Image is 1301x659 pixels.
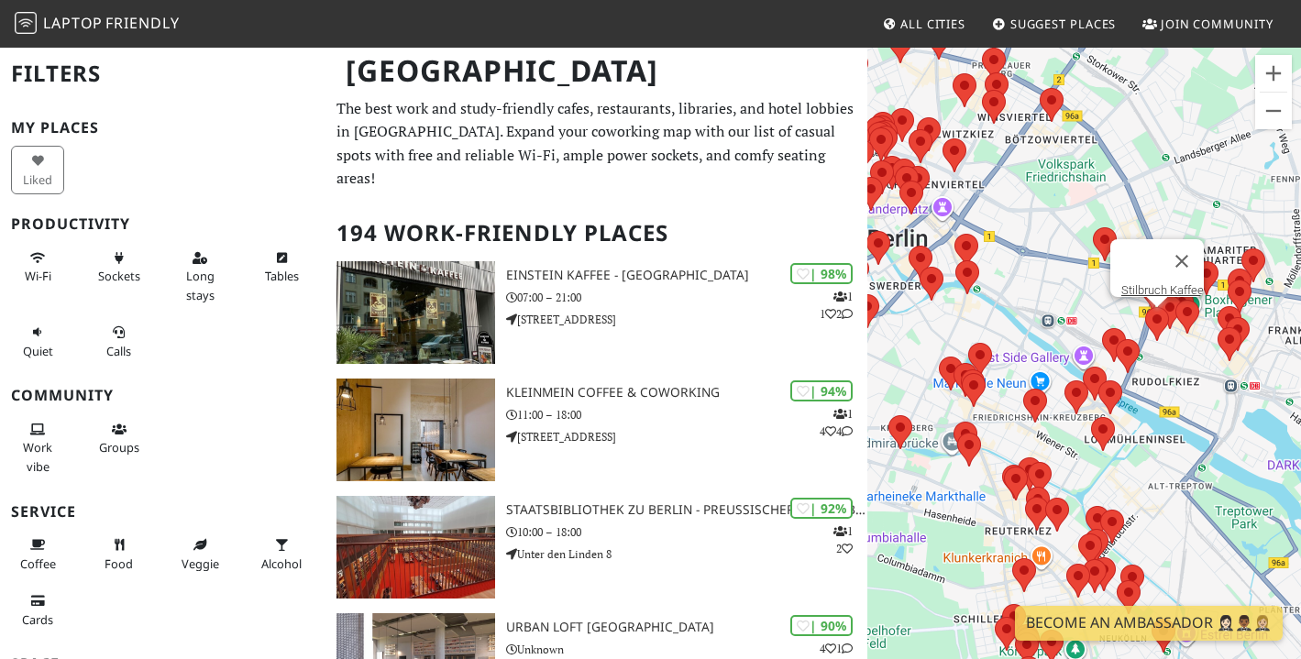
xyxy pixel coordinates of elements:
button: Alcohol [255,530,308,578]
img: Einstein Kaffee - Charlottenburg [336,261,495,364]
button: Cards [11,586,64,634]
button: Long stays [173,243,226,310]
button: Work vibe [11,414,64,481]
span: Laptop [43,13,103,33]
h2: 194 Work-Friendly Places [336,205,856,261]
h3: Community [11,387,314,404]
div: | 98% [790,263,853,284]
h3: Staatsbibliothek zu Berlin - Preußischer Kulturbesitz [506,502,867,518]
h1: [GEOGRAPHIC_DATA] [331,46,864,96]
img: Staatsbibliothek zu Berlin - Preußischer Kulturbesitz [336,496,495,599]
p: Unknown [506,641,867,658]
p: 11:00 – 18:00 [506,406,867,423]
h3: Productivity [11,215,314,233]
button: Calls [93,317,146,366]
p: 10:00 – 18:00 [506,523,867,541]
button: Wi-Fi [11,243,64,291]
span: Power sockets [98,268,140,284]
span: Stable Wi-Fi [25,268,51,284]
p: The best work and study-friendly cafes, restaurants, libraries, and hotel lobbies in [GEOGRAPHIC_... [336,97,856,191]
div: | 94% [790,380,853,401]
div: | 92% [790,498,853,519]
h3: Service [11,503,314,521]
span: Friendly [105,13,179,33]
button: Veggie [173,530,226,578]
a: KleinMein Coffee & Coworking | 94% 144 KleinMein Coffee & Coworking 11:00 – 18:00 [STREET_ADDRESS] [325,379,867,481]
button: Zoom out [1255,93,1292,129]
p: 1 4 4 [820,405,853,440]
img: KleinMein Coffee & Coworking [336,379,495,481]
h3: Einstein Kaffee - [GEOGRAPHIC_DATA] [506,268,867,283]
a: Join Community [1135,7,1281,40]
button: Coffee [11,530,64,578]
a: Suggest Places [985,7,1124,40]
span: Quiet [23,343,53,359]
a: All Cities [875,7,973,40]
a: Become an Ambassador 🤵🏻‍♀️🤵🏾‍♂️🤵🏼‍♀️ [1015,606,1283,641]
span: Work-friendly tables [265,268,299,284]
span: Veggie [182,555,219,572]
button: Zoom in [1255,55,1292,92]
button: Food [93,530,146,578]
a: Staatsbibliothek zu Berlin - Preußischer Kulturbesitz | 92% 12 Staatsbibliothek zu Berlin - Preuß... [325,496,867,599]
span: Suggest Places [1010,16,1117,32]
span: Video/audio calls [106,343,131,359]
p: 1 2 [833,522,853,557]
span: Credit cards [22,611,53,628]
p: [STREET_ADDRESS] [506,428,867,445]
span: Food [105,555,133,572]
span: Join Community [1161,16,1273,32]
p: [STREET_ADDRESS] [506,311,867,328]
button: Tables [255,243,308,291]
p: 1 1 2 [820,288,853,323]
button: Close [1160,239,1204,283]
h3: KleinMein Coffee & Coworking [506,385,867,401]
button: Sockets [93,243,146,291]
div: | 90% [790,615,853,636]
a: Einstein Kaffee - Charlottenburg | 98% 112 Einstein Kaffee - [GEOGRAPHIC_DATA] 07:00 – 21:00 [STR... [325,261,867,364]
span: Alcohol [261,555,302,572]
button: Groups [93,414,146,463]
h3: URBAN LOFT [GEOGRAPHIC_DATA] [506,620,867,635]
button: Quiet [11,317,64,366]
p: 4 1 [820,640,853,657]
span: Long stays [186,268,215,302]
p: 07:00 – 21:00 [506,289,867,306]
h3: My Places [11,119,314,137]
span: Group tables [99,439,139,456]
span: Coffee [20,555,56,572]
a: Stilbruch Kaffee [1121,283,1204,297]
img: LaptopFriendly [15,12,37,34]
span: People working [23,439,52,474]
span: All Cities [900,16,965,32]
a: LaptopFriendly LaptopFriendly [15,8,180,40]
h2: Filters [11,46,314,102]
p: Unter den Linden 8 [506,545,867,563]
